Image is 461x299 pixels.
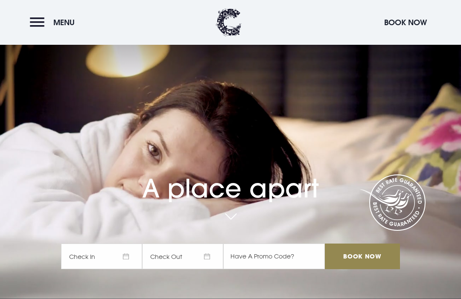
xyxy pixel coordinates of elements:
span: Check In [61,244,142,269]
input: Have A Promo Code? [223,244,325,269]
img: Clandeboye Lodge [216,9,242,36]
button: Book Now [380,13,431,32]
span: Menu [53,17,75,27]
input: Book Now [325,244,400,269]
button: Menu [30,13,79,32]
span: Check Out [142,244,223,269]
h1: A place apart [61,155,400,203]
